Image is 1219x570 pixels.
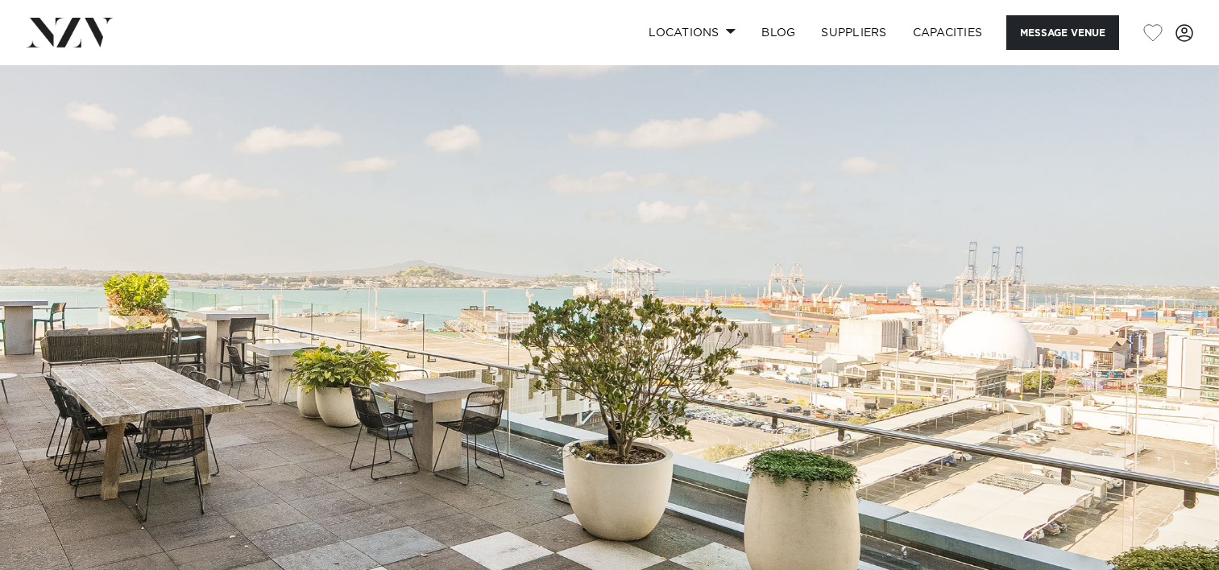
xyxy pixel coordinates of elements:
[808,15,899,50] a: SUPPLIERS
[636,15,748,50] a: Locations
[1006,15,1119,50] button: Message Venue
[748,15,808,50] a: BLOG
[900,15,996,50] a: Capacities
[26,18,114,47] img: nzv-logo.png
